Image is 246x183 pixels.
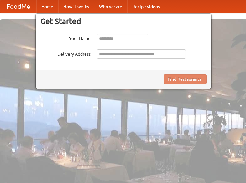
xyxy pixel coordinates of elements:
[40,49,91,57] label: Delivery Address
[40,34,91,42] label: Your Name
[127,0,165,13] a: Recipe videos
[94,0,127,13] a: Who we are
[0,0,36,13] a: FoodMe
[36,0,58,13] a: Home
[58,0,94,13] a: How it works
[40,17,207,26] h3: Get Started
[164,74,207,84] button: Find Restaurants!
